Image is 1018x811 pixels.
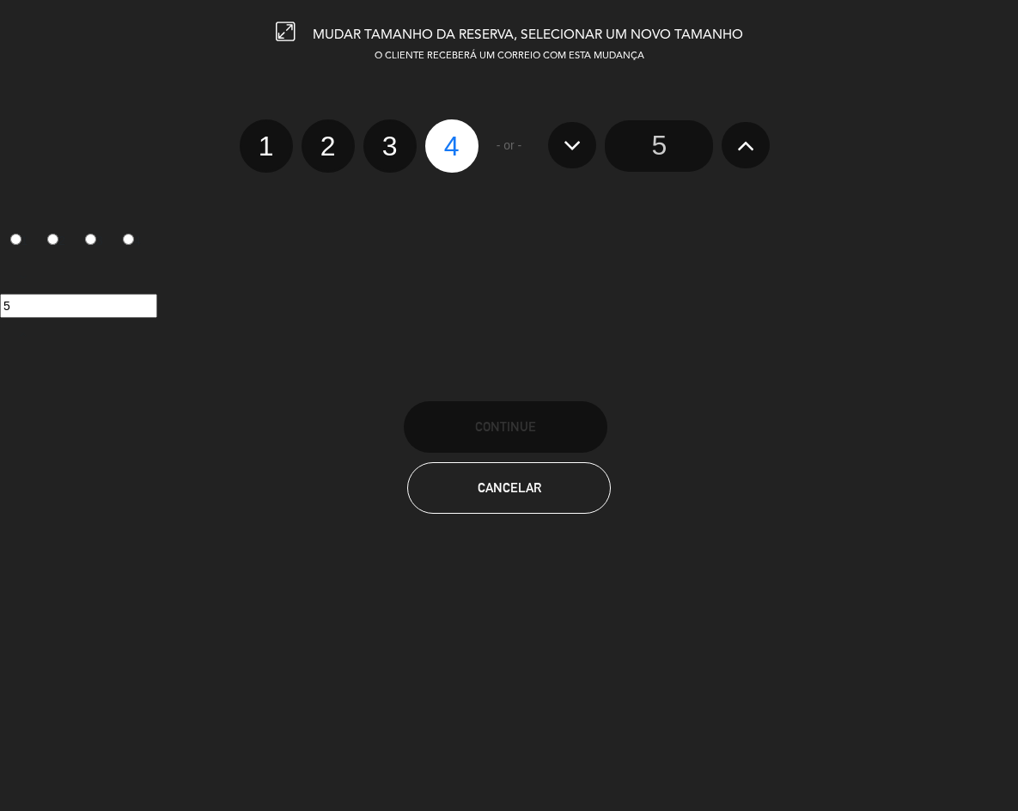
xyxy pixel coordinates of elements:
label: 1 [240,119,293,173]
label: 4 [113,227,150,256]
label: 3 [363,119,417,173]
span: MUDAR TAMANHO DA RESERVA, SELECIONAR UM NOVO TAMANHO [313,28,743,42]
label: 2 [302,119,355,173]
span: - or - [497,136,522,155]
span: O CLIENTE RECEBERÁ UM CORREIO COM ESTA MUDANÇA [375,52,644,61]
input: 2 [47,234,58,245]
label: 4 [425,119,479,173]
span: Cancelar [478,480,541,495]
input: 3 [85,234,96,245]
button: CONTINUE [404,401,607,453]
input: 1 [10,234,21,245]
label: 3 [76,227,113,256]
span: CONTINUE [475,419,536,434]
label: 2 [38,227,76,256]
input: 4 [123,234,134,245]
button: Cancelar [407,462,611,514]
